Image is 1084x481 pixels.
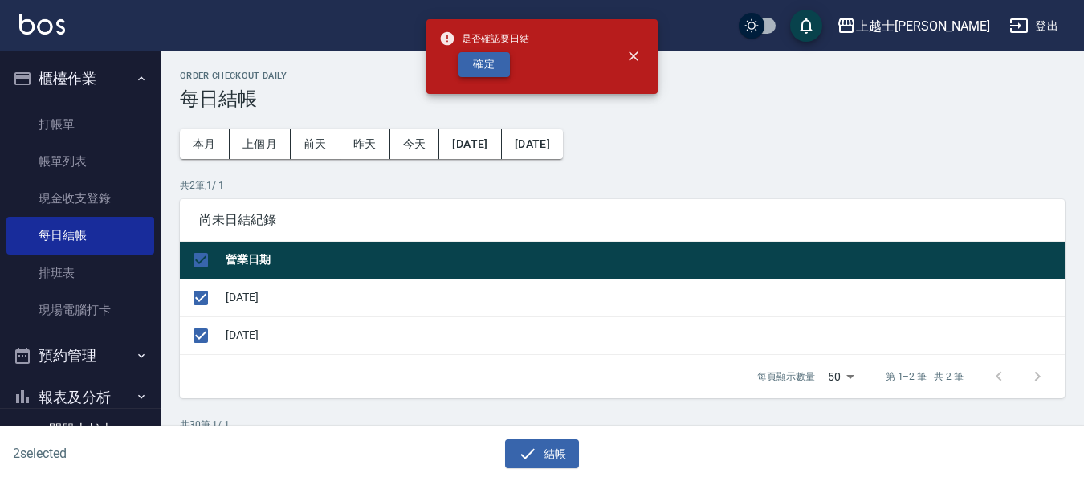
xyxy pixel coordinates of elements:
span: 是否確認要日結 [439,31,529,47]
button: 結帳 [505,439,580,469]
a: 排班表 [6,255,154,291]
div: 50 [821,355,860,398]
a: 現金收支登錄 [6,180,154,217]
td: [DATE] [222,316,1065,354]
button: 昨天 [340,129,390,159]
td: [DATE] [222,279,1065,316]
button: 登出 [1003,11,1065,41]
button: 上個月 [230,129,291,159]
button: 櫃檯作業 [6,58,154,100]
button: [DATE] [502,129,563,159]
p: 第 1–2 筆 共 2 筆 [886,369,964,384]
button: 本月 [180,129,230,159]
p: 共 30 筆, 1 / 1 [180,418,1065,432]
button: 預約管理 [6,335,154,377]
button: 今天 [390,129,440,159]
img: Logo [19,14,65,35]
h6: 2 selected [13,443,268,463]
h3: 每日結帳 [180,88,1065,110]
div: 上越士[PERSON_NAME] [856,16,990,36]
p: 每頁顯示數量 [757,369,815,384]
a: 帳單列表 [6,143,154,180]
h5: 開單上越士[PERSON_NAME] [49,422,131,454]
button: 報表及分析 [6,377,154,418]
h2: Order checkout daily [180,71,1065,81]
a: 現場電腦打卡 [6,291,154,328]
p: 共 2 筆, 1 / 1 [180,178,1065,193]
a: 每日結帳 [6,217,154,254]
button: 上越士[PERSON_NAME] [830,10,996,43]
button: 前天 [291,129,340,159]
th: 營業日期 [222,242,1065,279]
button: [DATE] [439,129,501,159]
span: 尚未日結紀錄 [199,212,1045,228]
button: close [616,39,651,74]
button: save [790,10,822,42]
a: 打帳單 [6,106,154,143]
button: 確定 [458,52,510,77]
